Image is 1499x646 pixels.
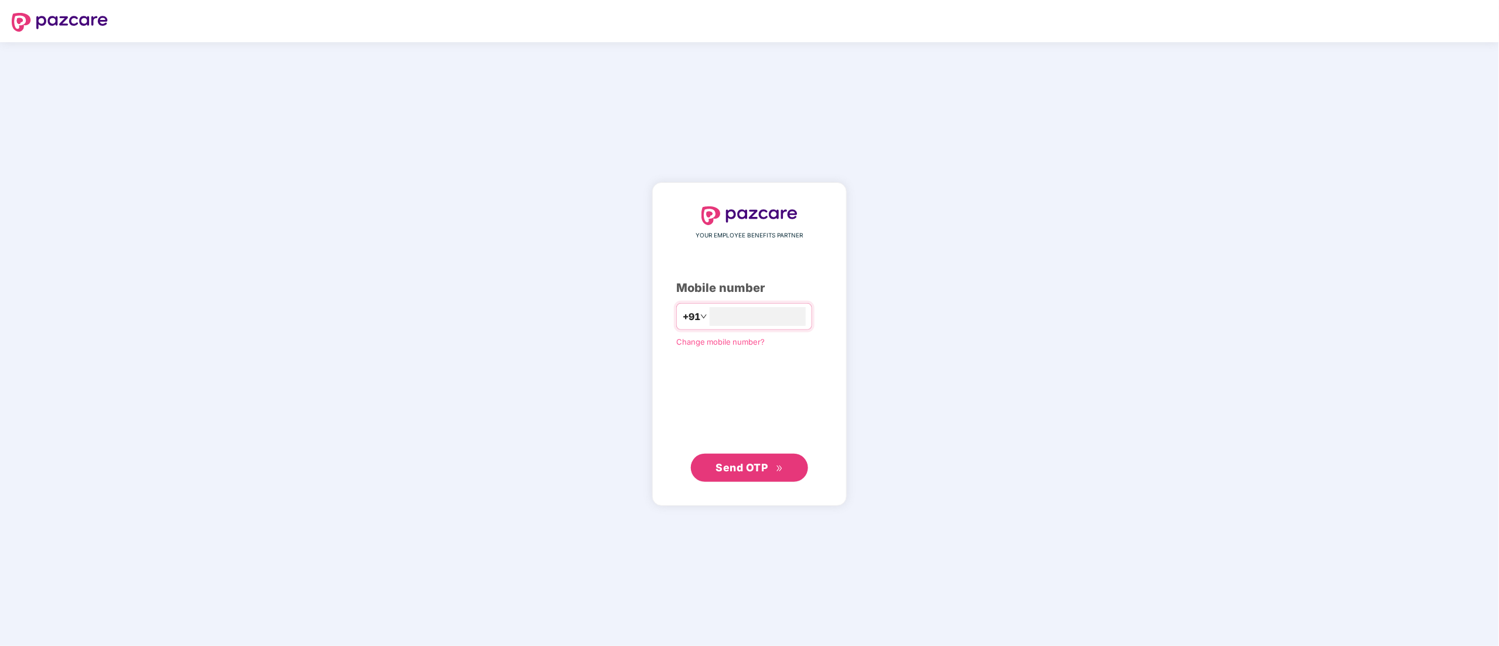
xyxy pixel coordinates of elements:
img: logo [701,206,798,225]
a: Change mobile number? [676,337,765,346]
img: logo [12,13,108,32]
span: Send OTP [716,461,768,474]
span: +91 [683,310,700,324]
span: down [700,313,707,320]
button: Send OTPdouble-right [691,454,808,482]
span: YOUR EMPLOYEE BENEFITS PARTNER [696,231,803,240]
div: Mobile number [676,279,823,297]
span: double-right [776,465,783,472]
